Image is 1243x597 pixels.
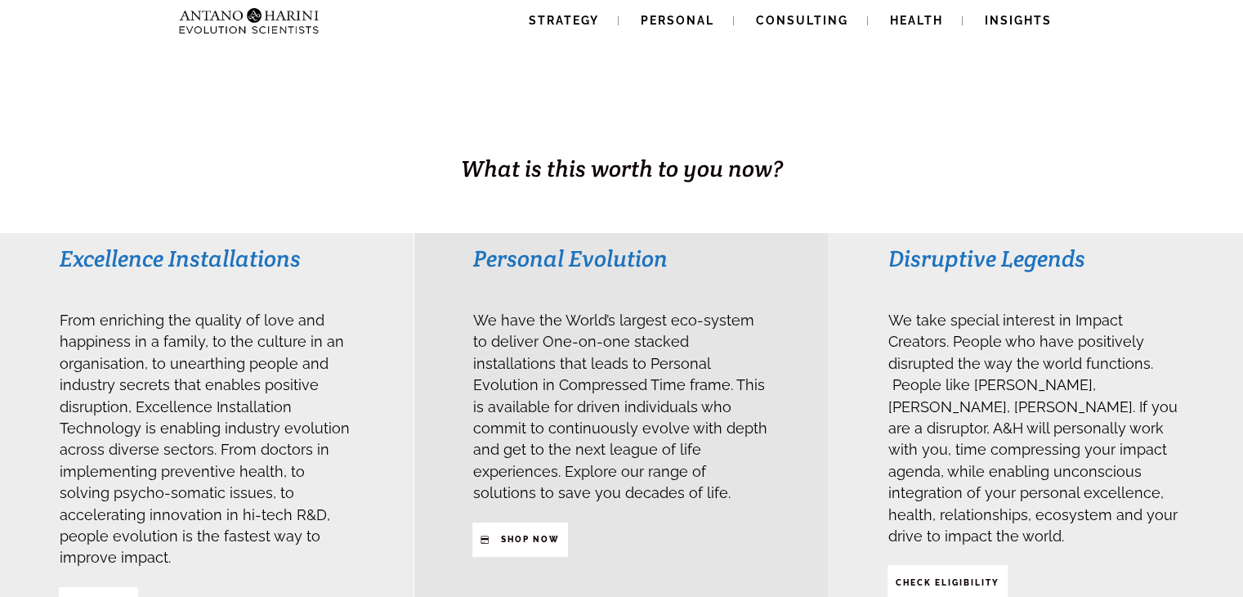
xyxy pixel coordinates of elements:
span: We have the World’s largest eco-system to deliver One-on-one stacked installations that leads to ... [473,312,767,501]
span: Insights [985,14,1052,27]
a: SHop NOW [472,523,568,557]
h3: Excellence Installations [60,244,355,273]
span: Health [890,14,943,27]
span: From enriching the quality of love and happiness in a family, to the culture in an organisation, ... [60,312,350,566]
span: We take special interest in Impact Creators. People who have positively disrupted the way the wor... [888,312,1178,545]
h1: BUSINESS. HEALTH. Family. Legacy [2,118,1241,152]
span: What is this worth to you now? [461,154,783,183]
span: Consulting [756,14,848,27]
h3: Personal Evolution [473,244,768,273]
strong: CHECK ELIGIBILITY [896,578,999,587]
h3: Disruptive Legends [888,244,1183,273]
span: Strategy [529,14,599,27]
strong: SHop NOW [501,535,560,544]
span: Personal [641,14,714,27]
